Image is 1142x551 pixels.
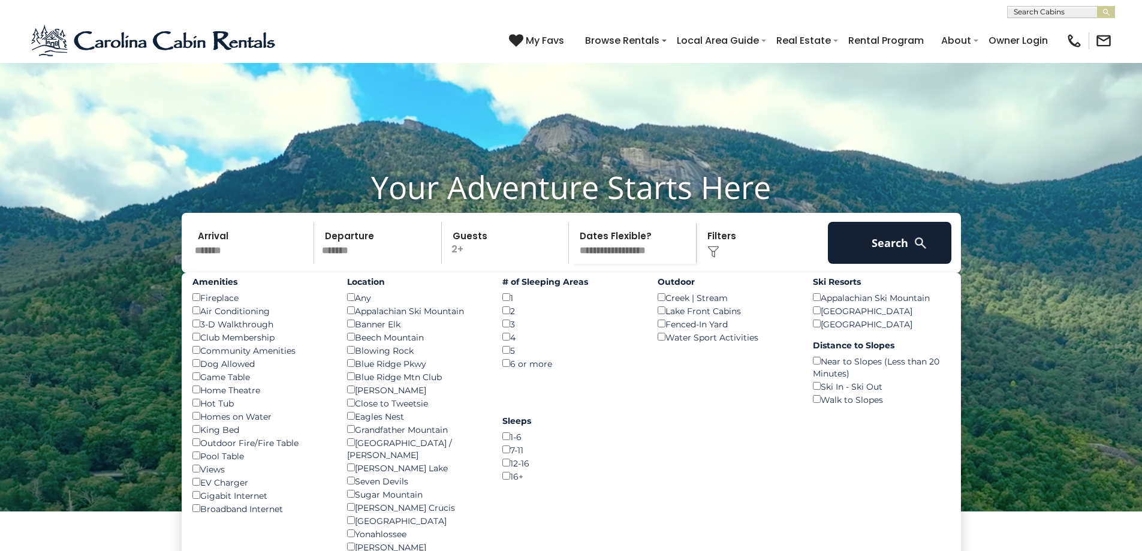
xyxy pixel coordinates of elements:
[813,393,950,406] div: Walk to Slopes
[347,501,484,514] div: [PERSON_NAME] Crucis
[347,436,484,461] div: [GEOGRAPHIC_DATA] / [PERSON_NAME]
[813,380,950,393] div: Ski In - Ski Out
[347,423,484,436] div: Grandfather Mountain
[813,317,950,330] div: [GEOGRAPHIC_DATA]
[526,33,564,48] span: My Favs
[347,487,484,501] div: Sugar Mountain
[671,30,765,51] a: Local Area Guide
[347,383,484,396] div: [PERSON_NAME]
[347,514,484,527] div: [GEOGRAPHIC_DATA]
[347,330,484,344] div: Beech Mountain
[192,344,330,357] div: Community Amenities
[192,291,330,304] div: Fireplace
[770,30,837,51] a: Real Estate
[813,354,950,380] div: Near to Slopes (Less than 20 Minutes)
[445,222,569,264] p: 2+
[347,357,484,370] div: Blue Ridge Pkwy
[658,291,795,304] div: Creek | Stream
[347,474,484,487] div: Seven Devils
[502,344,640,357] div: 5
[828,222,952,264] button: Search
[813,339,950,351] label: Distance to Slopes
[813,291,950,304] div: Appalachian Ski Mountain
[1095,32,1112,49] img: mail-regular-black.png
[347,304,484,317] div: Appalachian Ski Mountain
[842,30,930,51] a: Rental Program
[192,489,330,502] div: Gigabit Internet
[502,330,640,344] div: 4
[1066,32,1083,49] img: phone-regular-black.png
[192,383,330,396] div: Home Theatre
[502,304,640,317] div: 2
[192,396,330,410] div: Hot Tub
[347,291,484,304] div: Any
[192,436,330,449] div: Outdoor Fire/Fire Table
[347,317,484,330] div: Banner Elk
[9,168,1133,206] h1: Your Adventure Starts Here
[502,276,640,288] label: # of Sleeping Areas
[192,475,330,489] div: EV Charger
[192,410,330,423] div: Homes on Water
[192,276,330,288] label: Amenities
[658,330,795,344] div: Water Sport Activities
[192,317,330,330] div: 3-D Walkthrough
[30,23,279,59] img: Blue-2.png
[192,423,330,436] div: King Bed
[707,246,719,258] img: filter--v1.png
[813,304,950,317] div: [GEOGRAPHIC_DATA]
[347,527,484,540] div: Yonahlossee
[502,443,640,456] div: 7-11
[658,304,795,317] div: Lake Front Cabins
[347,461,484,474] div: [PERSON_NAME] Lake
[502,317,640,330] div: 3
[347,276,484,288] label: Location
[502,469,640,483] div: 16+
[983,30,1054,51] a: Owner Login
[192,357,330,370] div: Dog Allowed
[347,410,484,423] div: Eagles Nest
[509,33,567,49] a: My Favs
[502,357,640,370] div: 6 or more
[347,370,484,383] div: Blue Ridge Mtn Club
[813,276,950,288] label: Ski Resorts
[347,396,484,410] div: Close to Tweetsie
[658,317,795,330] div: Fenced-In Yard
[192,330,330,344] div: Club Membership
[935,30,977,51] a: About
[192,502,330,515] div: Broadband Internet
[192,370,330,383] div: Game Table
[658,276,795,288] label: Outdoor
[502,291,640,304] div: 1
[192,462,330,475] div: Views
[192,304,330,317] div: Air Conditioning
[502,456,640,469] div: 12-16
[502,430,640,443] div: 1-6
[347,344,484,357] div: Blowing Rock
[502,415,640,427] label: Sleeps
[192,449,330,462] div: Pool Table
[913,236,928,251] img: search-regular-white.png
[579,30,665,51] a: Browse Rentals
